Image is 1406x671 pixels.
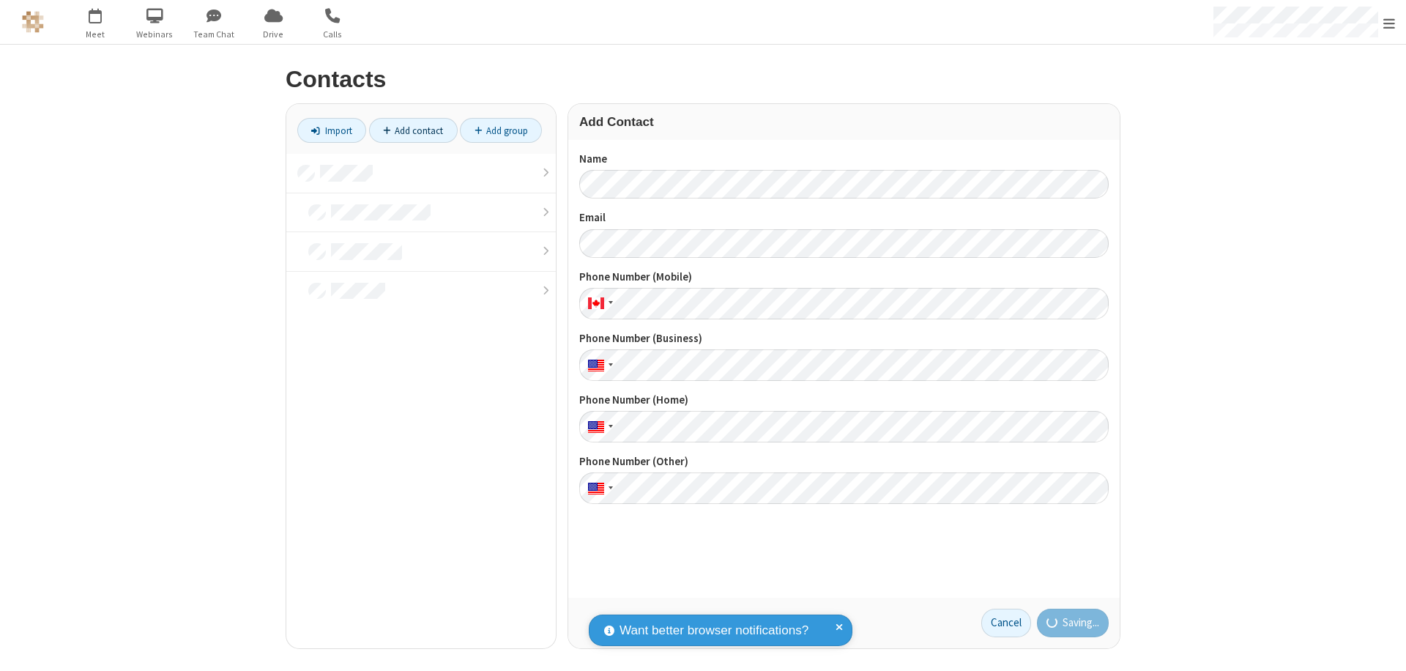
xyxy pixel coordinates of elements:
[246,28,301,41] span: Drive
[460,118,542,143] a: Add group
[286,67,1120,92] h2: Contacts
[579,330,1109,347] label: Phone Number (Business)
[1369,633,1395,661] iframe: Chat
[297,118,366,143] a: Import
[68,28,123,41] span: Meet
[127,28,182,41] span: Webinars
[22,11,44,33] img: QA Selenium DO NOT DELETE OR CHANGE
[579,411,617,442] div: United States: + 1
[579,210,1109,226] label: Email
[1063,615,1099,631] span: Saving...
[579,349,617,381] div: United States: + 1
[579,269,1109,286] label: Phone Number (Mobile)
[579,392,1109,409] label: Phone Number (Home)
[1037,609,1109,638] button: Saving...
[579,453,1109,470] label: Phone Number (Other)
[620,621,808,640] span: Want better browser notifications?
[579,288,617,319] div: Canada: + 1
[369,118,458,143] a: Add contact
[187,28,242,41] span: Team Chat
[579,472,617,504] div: United States: + 1
[981,609,1031,638] a: Cancel
[579,115,1109,129] h3: Add Contact
[305,28,360,41] span: Calls
[579,151,1109,168] label: Name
